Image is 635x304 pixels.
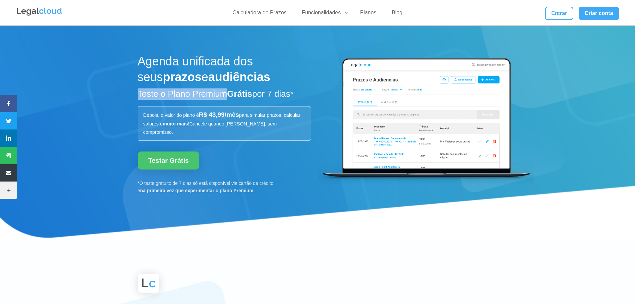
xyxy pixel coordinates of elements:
[188,121,189,126] span: !
[143,110,305,136] p: Depois, o valor do plano é Cancele quando [PERSON_NAME], sem compromisso.
[138,151,200,170] a: Testar Grátis
[138,54,311,88] h1: Agenda unificada dos seus e
[208,70,270,84] strong: audiências
[16,7,63,17] img: Legalcloud Logo
[138,181,274,193] span: *O teste gratuito de 7 dias só está disponível via cartão de crédito e .
[199,111,239,118] span: R$ 43,99/mês
[16,12,63,18] a: Logo da Legalcloud
[163,70,202,84] strong: prazos
[356,9,380,19] a: Planos
[318,53,534,184] img: Prazos e Audiências na Legalcloud
[163,121,188,126] a: muito mais
[545,7,573,20] a: Entrar
[388,9,406,19] a: Blog
[298,9,349,19] a: Funcionalidades
[138,88,311,103] h2: Teste o Plano Premium por 7 dias*
[229,9,291,19] a: Calculadora de Prazos
[227,89,252,99] strong: Grátis
[138,274,159,293] img: LC_Badge
[140,188,253,193] b: na primeira vez que experimentar o plano Premium
[579,7,619,20] a: Criar conta
[143,112,301,126] span: para simular prazos, calcular valores e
